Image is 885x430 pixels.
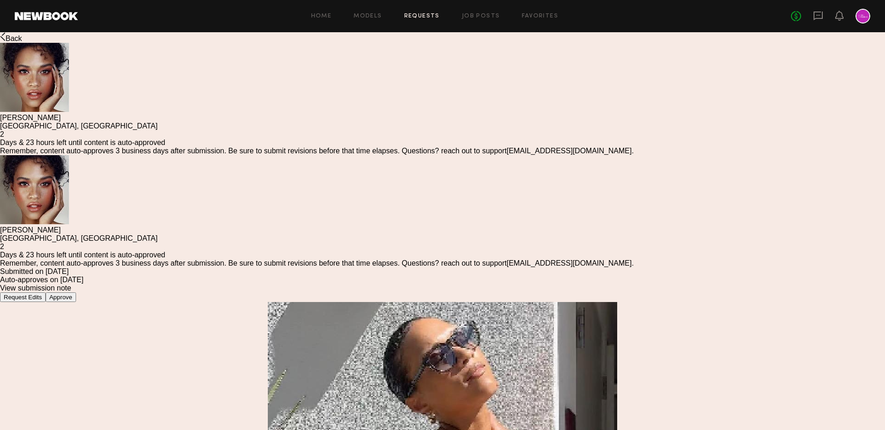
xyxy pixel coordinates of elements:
button: Approve [46,292,76,302]
a: Favorites [522,13,558,19]
span: [EMAIL_ADDRESS][DOMAIN_NAME] [507,147,631,155]
a: Models [354,13,382,19]
a: Requests [404,13,440,19]
a: Home [311,13,332,19]
span: [EMAIL_ADDRESS][DOMAIN_NAME] [507,259,631,267]
span: Back [6,35,22,42]
a: Job Posts [462,13,500,19]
